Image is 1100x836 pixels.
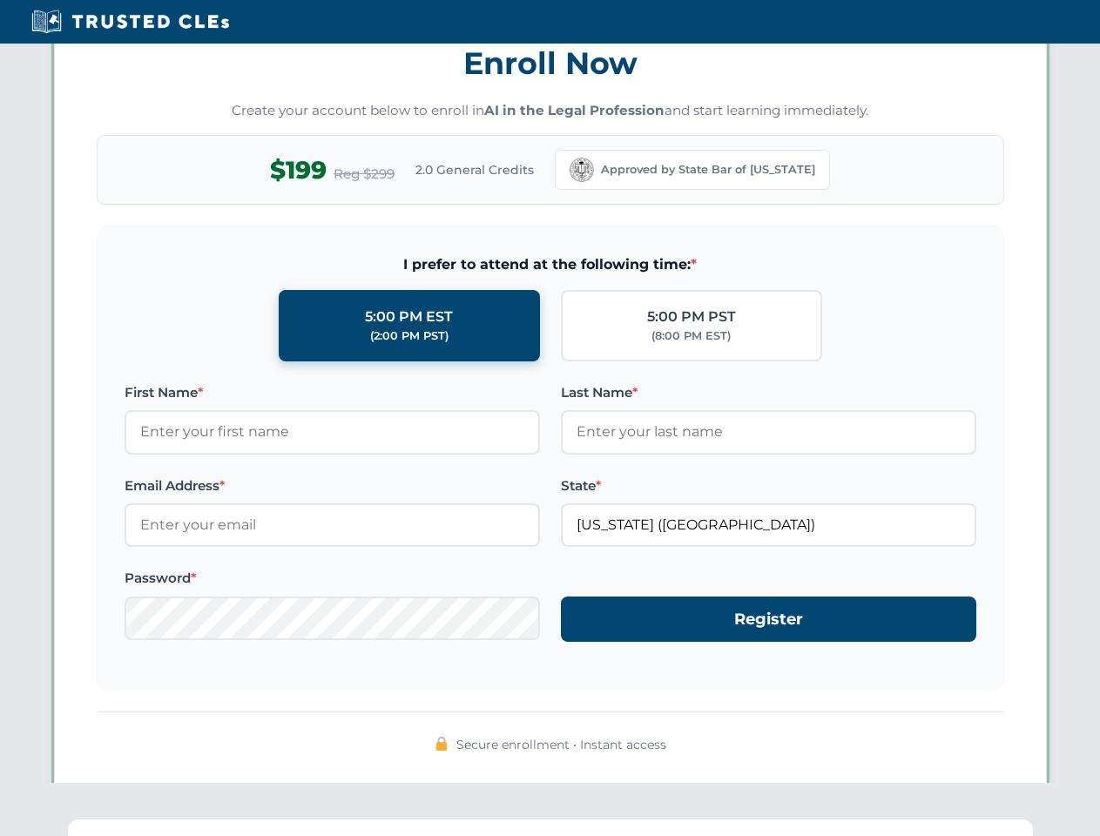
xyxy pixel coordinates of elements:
[270,151,327,190] span: $199
[26,9,234,35] img: Trusted CLEs
[561,503,976,547] input: California (CA)
[125,253,976,276] span: I prefer to attend at the following time:
[647,306,736,328] div: 5:00 PM PST
[97,36,1004,91] h3: Enroll Now
[561,382,976,403] label: Last Name
[415,160,534,179] span: 2.0 General Credits
[570,158,594,182] img: California Bar
[370,327,449,345] div: (2:00 PM PST)
[601,161,815,179] span: Approved by State Bar of [US_STATE]
[125,382,540,403] label: First Name
[651,327,731,345] div: (8:00 PM EST)
[125,475,540,496] label: Email Address
[125,503,540,547] input: Enter your email
[435,737,449,751] img: 🔒
[561,475,976,496] label: State
[484,102,665,118] strong: AI in the Legal Profession
[561,410,976,454] input: Enter your last name
[334,164,395,185] span: Reg $299
[456,735,666,754] span: Secure enrollment • Instant access
[97,101,1004,121] p: Create your account below to enroll in and start learning immediately.
[365,306,453,328] div: 5:00 PM EST
[125,568,540,589] label: Password
[561,597,976,643] button: Register
[125,410,540,454] input: Enter your first name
